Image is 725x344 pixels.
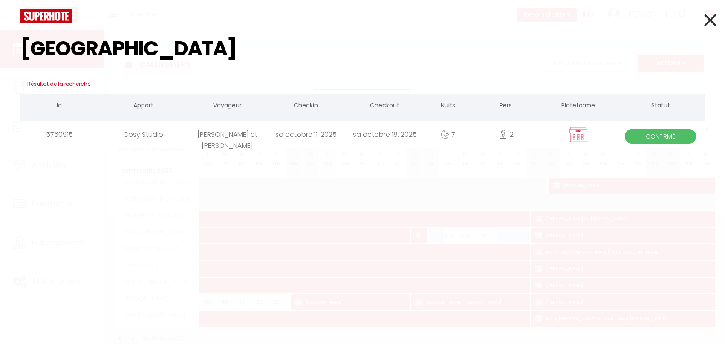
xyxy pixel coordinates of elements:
img: logo [20,9,72,23]
th: Plateforme [540,94,616,119]
th: Id [20,94,99,119]
div: 5760915 [20,121,99,148]
div: Cosy Studio [99,121,188,148]
div: 7 [424,121,472,148]
th: Pers. [472,94,541,119]
img: rent.png [568,127,589,143]
div: sa octobre 18. 2025 [345,121,424,148]
th: Voyageur [188,94,267,119]
th: Appart [99,94,188,119]
div: sa octobre 11. 2025 [267,121,346,148]
th: Nuits [424,94,472,119]
button: Ouvrir le widget de chat LiveChat [7,3,32,29]
span: Confirmé [625,129,696,144]
div: 2 [472,121,541,148]
th: Checkin [267,94,346,119]
h3: Résultat de la recherche [20,74,705,94]
th: Checkout [345,94,424,119]
input: Tapez pour rechercher... [20,23,705,74]
div: [PERSON_NAME] et [PERSON_NAME] [188,121,267,148]
th: Statut [616,94,705,119]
